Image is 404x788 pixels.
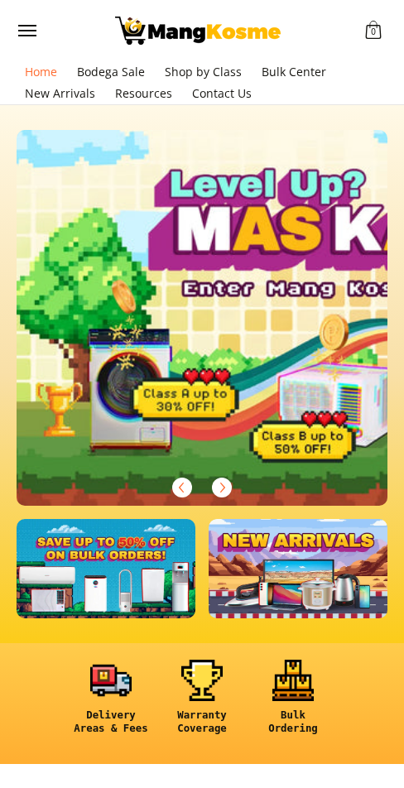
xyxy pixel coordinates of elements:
a: <h6><strong>Bulk Ordering</strong></h6> [256,660,330,747]
button: Next [204,469,240,506]
a: Shop by Class [156,62,250,83]
span: Resources [115,85,172,101]
img: Mang Kosme: Your Home Appliances Warehouse Sale Partner! [115,17,281,45]
a: Bulk Center [253,62,334,83]
a: <h6><strong>Warranty Coverage</strong></h6> [165,660,239,747]
a: Contact Us [184,84,260,104]
span: Bulk Center [262,64,326,79]
span: Bodega Sale [77,64,145,79]
a: <h6><strong>Delivery Areas & Fees</strong></h6> [74,660,148,747]
a: Home [17,62,65,83]
button: Previous [164,469,200,506]
span: Shop by Class [165,64,242,79]
a: New Arrivals [17,84,103,104]
a: Resources [107,84,180,104]
span: Contact Us [192,85,252,101]
span: Home [25,64,57,79]
span: New Arrivals [25,85,95,101]
a: Bodega Sale [69,62,153,83]
span: 0 [368,27,378,37]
